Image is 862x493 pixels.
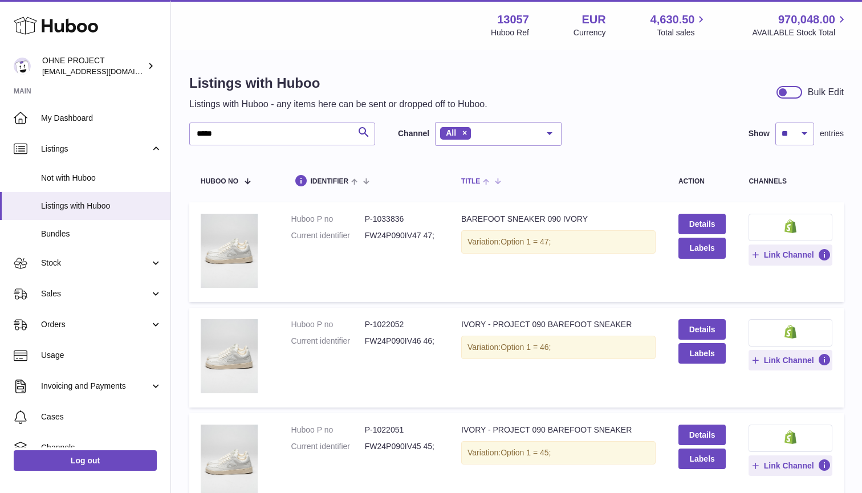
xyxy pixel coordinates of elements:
[41,201,162,211] span: Listings with Huboo
[784,219,796,233] img: shopify-small.png
[752,12,848,38] a: 970,048.00 AVAILABLE Stock Total
[365,230,438,241] dd: FW24P090IV47 47;
[678,425,726,445] a: Details
[752,27,848,38] span: AVAILABLE Stock Total
[778,12,835,27] span: 970,048.00
[678,214,726,234] a: Details
[764,250,814,260] span: Link Channel
[461,214,656,225] div: BAREFOOT SNEAKER 090 IVORY
[678,238,726,258] button: Labels
[189,74,487,92] h1: Listings with Huboo
[657,27,708,38] span: Total sales
[461,425,656,435] div: IVORY - PROJECT 090 BAREFOOT SNEAKER
[41,229,162,239] span: Bundles
[41,258,150,268] span: Stock
[41,411,162,422] span: Cases
[749,128,770,139] label: Show
[398,128,429,139] label: Channel
[291,336,365,347] dt: Current identifier
[14,450,157,471] a: Log out
[291,319,365,330] dt: Huboo P no
[42,67,168,76] span: [EMAIL_ADDRESS][DOMAIN_NAME]
[461,178,480,185] span: title
[365,425,438,435] dd: P-1022051
[461,441,656,465] div: Variation:
[365,319,438,330] dd: P-1022052
[650,12,708,38] a: 4,630.50 Total sales
[501,343,551,352] span: Option 1 = 46;
[291,214,365,225] dt: Huboo P no
[582,12,605,27] strong: EUR
[41,288,150,299] span: Sales
[678,449,726,469] button: Labels
[820,128,844,139] span: entries
[678,343,726,364] button: Labels
[41,350,162,361] span: Usage
[497,12,529,27] strong: 13057
[574,27,606,38] div: Currency
[678,319,726,340] a: Details
[501,448,551,457] span: Option 1 = 45;
[491,27,529,38] div: Huboo Ref
[14,58,31,75] img: support@ohneproject.com
[201,178,238,185] span: Huboo no
[41,113,162,124] span: My Dashboard
[678,178,726,185] div: action
[365,336,438,347] dd: FW24P090IV46 46;
[461,230,656,254] div: Variation:
[749,245,832,265] button: Link Channel
[808,86,844,99] div: Bulk Edit
[41,442,162,453] span: Channels
[784,430,796,444] img: shopify-small.png
[650,12,695,27] span: 4,630.50
[461,319,656,330] div: IVORY - PROJECT 090 BAREFOOT SNEAKER
[291,425,365,435] dt: Huboo P no
[311,178,349,185] span: identifier
[42,55,145,77] div: OHNE PROJECT
[201,319,258,393] img: IVORY - PROJECT 090 BAREFOOT SNEAKER
[365,441,438,452] dd: FW24P090IV45 45;
[764,355,814,365] span: Link Channel
[291,230,365,241] dt: Current identifier
[749,350,832,370] button: Link Channel
[749,178,832,185] div: channels
[365,214,438,225] dd: P-1033836
[189,98,487,111] p: Listings with Huboo - any items here can be sent or dropped off to Huboo.
[446,128,456,137] span: All
[461,336,656,359] div: Variation:
[41,381,150,392] span: Invoicing and Payments
[201,214,258,288] img: BAREFOOT SNEAKER 090 IVORY
[41,319,150,330] span: Orders
[749,455,832,476] button: Link Channel
[764,461,814,471] span: Link Channel
[291,441,365,452] dt: Current identifier
[41,144,150,154] span: Listings
[41,173,162,184] span: Not with Huboo
[784,325,796,339] img: shopify-small.png
[501,237,551,246] span: Option 1 = 47;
